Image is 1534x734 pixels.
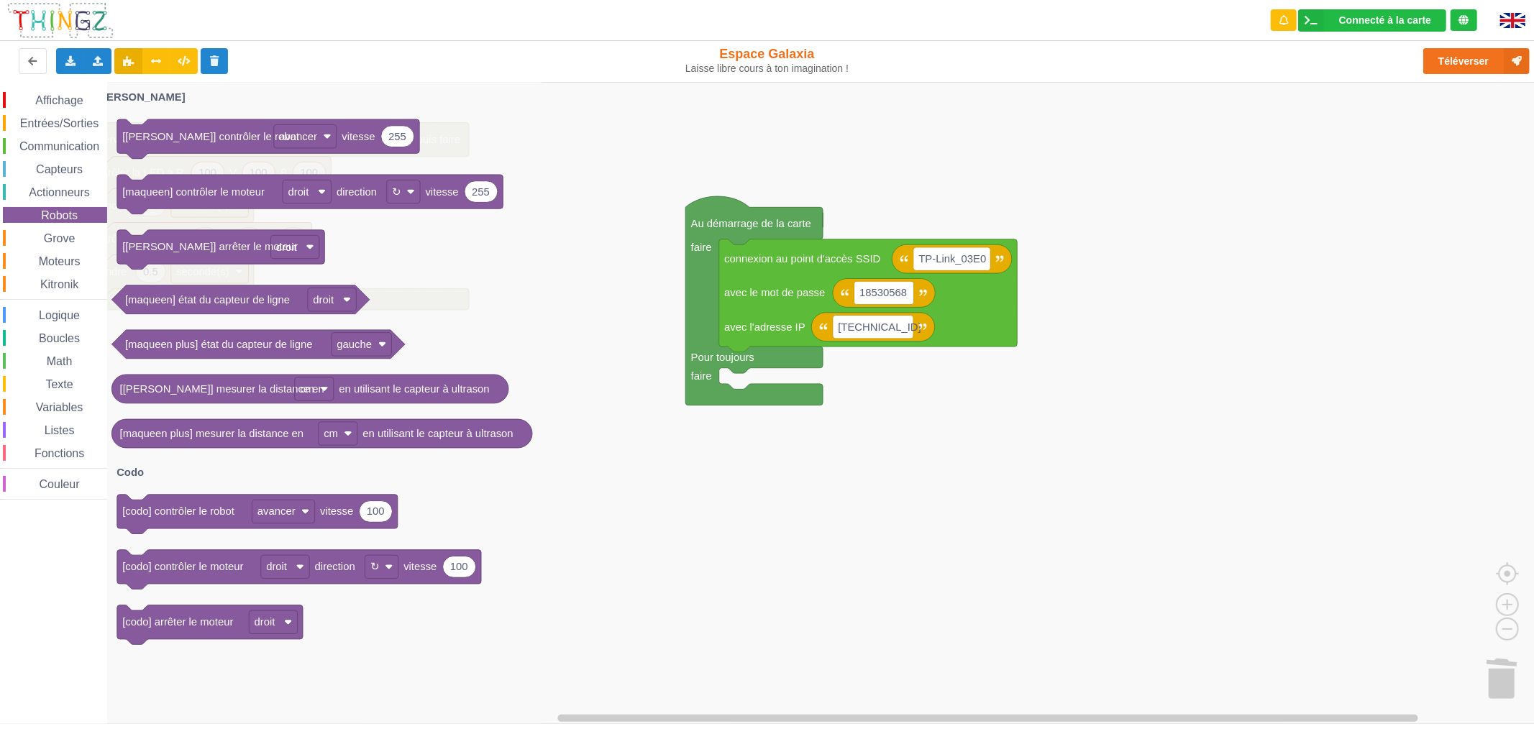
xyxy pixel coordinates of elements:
[632,63,902,75] div: Laisse libre cours à ton imagination !
[122,241,298,252] text: [[PERSON_NAME]] arrêter le moteur
[1298,9,1446,32] div: Ta base fonctionne bien !
[120,383,324,395] text: [[PERSON_NAME]] mesurer la distance en
[367,505,385,517] text: 100
[120,428,304,439] text: [maqueen plus] mesurer la distance en
[1451,9,1477,31] div: Tu es connecté au serveur de création de Thingz
[632,46,902,75] div: Espace Galaxia
[39,209,80,221] span: Robots
[337,339,372,350] text: gauche
[1500,13,1525,28] img: gb.png
[450,561,468,572] text: 100
[117,467,144,478] text: Codo
[32,447,86,459] span: Fonctions
[691,242,712,253] text: faire
[691,352,754,363] text: Pour toujours
[859,287,907,298] text: 18530568
[34,163,85,175] span: Capteurs
[33,94,85,106] span: Affichage
[17,140,101,152] span: Communication
[724,321,805,333] text: avec l'adresse IP
[34,401,86,413] span: Variables
[342,131,375,142] text: vitesse
[38,278,81,290] span: Kitronik
[37,309,82,321] span: Logique
[122,616,233,628] text: [codo] arrêter le moteur
[918,253,986,265] text: TP-Link_03E0
[691,218,811,229] text: Au démarrage de la carte
[838,321,921,333] text: [TECHNICAL_ID]
[257,505,296,517] text: avancer
[362,428,513,439] text: en utilisant le capteur à ultrason
[42,424,77,436] span: Listes
[370,561,380,572] text: ↻
[320,505,353,517] text: vitesse
[313,294,334,306] text: droit
[6,1,114,40] img: thingz_logo.png
[27,186,92,198] span: Actionneurs
[37,332,82,344] span: Boucles
[37,478,82,490] span: Couleur
[1423,48,1530,74] button: Téléverser
[388,131,406,142] text: 255
[279,131,317,142] text: avancer
[42,232,78,244] span: Grove
[724,253,880,265] text: connexion au point d'accès SSID
[1339,15,1431,25] div: Connecté à la carte
[724,287,825,298] text: avec le mot de passe
[18,117,101,129] span: Entrées/Sorties
[255,616,276,628] text: droit
[426,186,459,198] text: vitesse
[392,186,401,198] text: ↻
[315,561,355,572] text: direction
[122,505,235,517] text: [codo] contrôler le robot
[43,378,75,390] span: Texte
[339,383,489,395] text: en utilisant le capteur à ultrason
[403,561,437,572] text: vitesse
[122,131,299,142] text: [[PERSON_NAME]] contrôler le robot
[96,91,185,103] text: [PERSON_NAME]
[691,370,712,382] text: faire
[122,561,243,572] text: [codo] contrôler le moteur
[288,186,310,198] text: droit
[266,561,288,572] text: droit
[276,241,298,252] text: droit
[324,428,338,439] text: cm
[472,186,490,198] text: 255
[122,186,265,198] text: [maqueen] contrôler le moteur
[45,355,75,367] span: Math
[300,383,314,395] text: cm
[125,294,290,306] text: [maqueen] état du capteur de ligne
[125,339,313,350] text: [maqueen plus] état du capteur de ligne
[37,255,83,267] span: Moteurs
[337,186,377,198] text: direction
